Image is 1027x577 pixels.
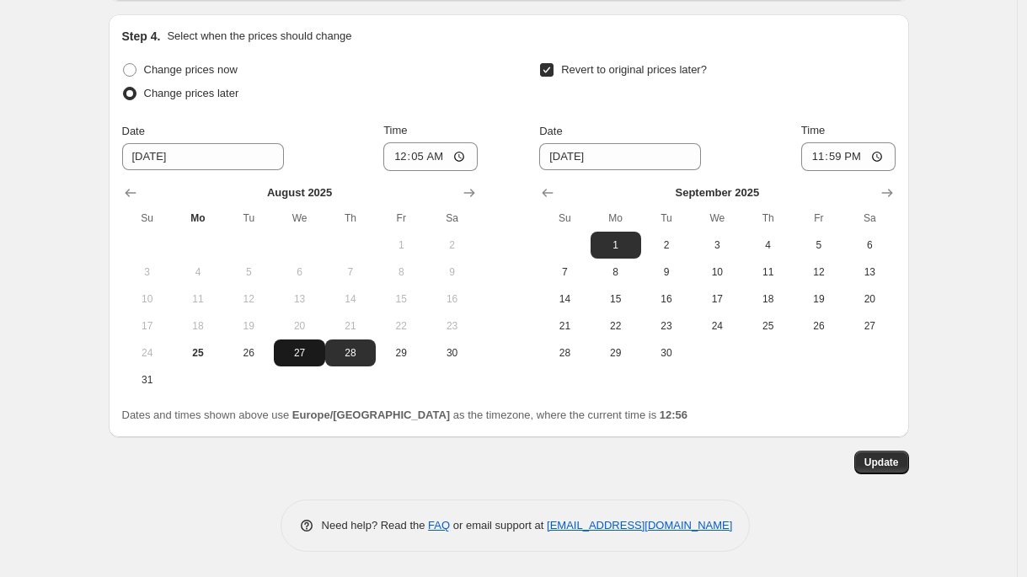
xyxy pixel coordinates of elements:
span: Date [539,125,562,137]
button: Wednesday August 13 2025 [274,286,324,313]
a: [EMAIL_ADDRESS][DOMAIN_NAME] [547,519,732,532]
span: 23 [433,319,470,333]
th: Friday [794,205,844,232]
button: Monday August 18 2025 [173,313,223,339]
span: Dates and times shown above use as the timezone, where the current time is [122,409,688,421]
button: Sunday August 3 2025 [122,259,173,286]
th: Sunday [122,205,173,232]
button: Friday September 12 2025 [794,259,844,286]
span: Change prices now [144,63,238,76]
button: Sunday August 10 2025 [122,286,173,313]
span: 6 [281,265,318,279]
span: 25 [179,346,217,360]
span: Mo [597,211,634,225]
button: Sunday September 21 2025 [539,313,590,339]
span: 14 [332,292,369,306]
span: Sa [433,211,470,225]
span: 10 [129,292,166,306]
span: 11 [179,292,217,306]
button: Saturday August 23 2025 [426,313,477,339]
th: Wednesday [692,205,742,232]
button: Tuesday September 23 2025 [641,313,692,339]
button: Show previous month, July 2025 [119,181,142,205]
span: 26 [230,346,267,360]
h2: Step 4. [122,28,161,45]
span: or email support at [450,519,547,532]
th: Friday [376,205,426,232]
span: Tu [230,211,267,225]
button: Tuesday August 5 2025 [223,259,274,286]
span: We [281,211,318,225]
button: Thursday August 7 2025 [325,259,376,286]
button: Saturday September 6 2025 [844,232,895,259]
span: 28 [332,346,369,360]
a: FAQ [428,519,450,532]
input: 8/25/2025 [122,143,284,170]
span: 3 [129,265,166,279]
span: 24 [129,346,166,360]
button: Thursday September 11 2025 [742,259,793,286]
span: Tu [648,211,685,225]
span: 2 [648,238,685,252]
button: Monday September 15 2025 [591,286,641,313]
button: Show next month, September 2025 [457,181,481,205]
button: Sunday September 14 2025 [539,286,590,313]
span: 1 [597,238,634,252]
button: Monday August 4 2025 [173,259,223,286]
span: 27 [281,346,318,360]
span: 6 [851,238,888,252]
button: Friday September 26 2025 [794,313,844,339]
span: 29 [382,346,420,360]
span: 14 [546,292,583,306]
button: Thursday August 28 2025 [325,339,376,366]
button: Tuesday August 19 2025 [223,313,274,339]
span: 7 [332,265,369,279]
th: Thursday [742,205,793,232]
span: 15 [597,292,634,306]
button: Tuesday September 30 2025 [641,339,692,366]
span: 15 [382,292,420,306]
th: Tuesday [223,205,274,232]
span: Time [801,124,825,136]
span: 13 [281,292,318,306]
button: Monday September 29 2025 [591,339,641,366]
button: Friday September 19 2025 [794,286,844,313]
span: 17 [129,319,166,333]
button: Friday September 5 2025 [794,232,844,259]
b: Europe/[GEOGRAPHIC_DATA] [292,409,450,421]
span: 9 [648,265,685,279]
span: 8 [597,265,634,279]
span: 22 [382,319,420,333]
th: Saturday [844,205,895,232]
button: Thursday September 18 2025 [742,286,793,313]
span: 16 [648,292,685,306]
th: Tuesday [641,205,692,232]
span: 24 [698,319,735,333]
button: Wednesday August 27 2025 [274,339,324,366]
button: Sunday August 31 2025 [122,366,173,393]
p: Select when the prices should change [167,28,351,45]
button: Wednesday September 10 2025 [692,259,742,286]
span: 30 [433,346,470,360]
span: 4 [749,238,786,252]
span: We [698,211,735,225]
span: Fr [800,211,837,225]
button: Thursday August 14 2025 [325,286,376,313]
span: 4 [179,265,217,279]
button: Monday August 11 2025 [173,286,223,313]
th: Saturday [426,205,477,232]
button: Show next month, October 2025 [875,181,899,205]
span: 11 [749,265,786,279]
button: Today Monday August 25 2025 [173,339,223,366]
button: Saturday August 30 2025 [426,339,477,366]
span: 30 [648,346,685,360]
span: 18 [749,292,786,306]
input: 12:00 [801,142,896,171]
button: Thursday September 25 2025 [742,313,793,339]
button: Wednesday September 3 2025 [692,232,742,259]
button: Update [854,451,909,474]
th: Wednesday [274,205,324,232]
span: Revert to original prices later? [561,63,707,76]
button: Wednesday September 17 2025 [692,286,742,313]
span: Update [864,456,899,469]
